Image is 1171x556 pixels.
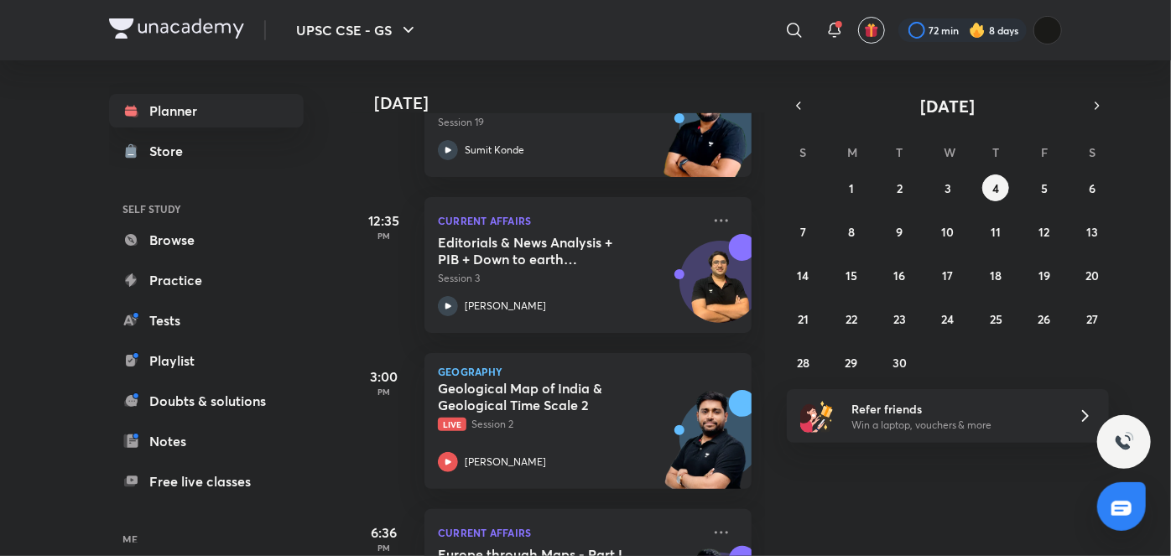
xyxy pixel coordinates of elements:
[109,94,304,127] a: Planner
[109,18,244,43] a: Company Logo
[991,224,1001,240] abbr: September 11, 2025
[149,141,193,161] div: Store
[800,144,807,160] abbr: Sunday
[864,23,879,38] img: avatar
[838,218,865,245] button: September 8, 2025
[1085,268,1099,283] abbr: September 20, 2025
[659,390,752,506] img: unacademy
[109,263,304,297] a: Practice
[1079,174,1106,201] button: September 6, 2025
[374,93,768,113] h4: [DATE]
[1038,224,1049,240] abbr: September 12, 2025
[982,305,1009,332] button: September 25, 2025
[659,78,752,194] img: unacademy
[109,424,304,458] a: Notes
[351,366,418,387] h5: 3:00
[438,417,701,432] p: Session 2
[849,180,854,196] abbr: September 1, 2025
[941,311,954,327] abbr: September 24, 2025
[945,180,951,196] abbr: September 3, 2025
[838,349,865,376] button: September 29, 2025
[897,224,903,240] abbr: September 9, 2025
[1089,144,1096,160] abbr: Saturday
[851,418,1058,433] p: Win a laptop, vouchers & more
[790,262,817,288] button: September 14, 2025
[351,210,418,231] h5: 12:35
[887,305,913,332] button: September 23, 2025
[798,268,809,283] abbr: September 14, 2025
[1033,16,1062,44] img: Vidhi dubey
[934,305,961,332] button: September 24, 2025
[941,224,954,240] abbr: September 10, 2025
[990,268,1002,283] abbr: September 18, 2025
[438,380,647,413] h5: Geological Map of India & Geological Time Scale 2
[894,268,906,283] abbr: September 16, 2025
[438,234,647,268] h5: Editorials & News Analysis + PIB + Down to earth (September ) - L3
[1079,218,1106,245] button: September 13, 2025
[982,262,1009,288] button: September 18, 2025
[897,180,903,196] abbr: September 2, 2025
[286,13,429,47] button: UPSC CSE - GS
[982,174,1009,201] button: September 4, 2025
[846,268,857,283] abbr: September 15, 2025
[934,218,961,245] button: September 10, 2025
[982,218,1009,245] button: September 11, 2025
[858,17,885,44] button: avatar
[992,144,999,160] abbr: Thursday
[1079,305,1106,332] button: September 27, 2025
[1038,268,1050,283] abbr: September 19, 2025
[438,418,466,431] span: Live
[887,349,913,376] button: September 30, 2025
[680,250,761,330] img: Avatar
[944,144,955,160] abbr: Wednesday
[1031,218,1058,245] button: September 12, 2025
[969,22,986,39] img: streak
[465,143,524,158] p: Sumit Konde
[351,231,418,241] p: PM
[1041,180,1048,196] abbr: September 5, 2025
[1038,311,1050,327] abbr: September 26, 2025
[800,399,834,433] img: referral
[846,311,857,327] abbr: September 22, 2025
[887,174,913,201] button: September 2, 2025
[1079,262,1106,288] button: September 20, 2025
[934,174,961,201] button: September 3, 2025
[109,344,304,377] a: Playlist
[465,299,546,314] p: [PERSON_NAME]
[1041,144,1048,160] abbr: Friday
[1031,174,1058,201] button: September 5, 2025
[1086,311,1098,327] abbr: September 27, 2025
[351,387,418,397] p: PM
[990,311,1002,327] abbr: September 25, 2025
[797,355,809,371] abbr: September 28, 2025
[109,304,304,337] a: Tests
[846,355,858,371] abbr: September 29, 2025
[109,384,304,418] a: Doubts & solutions
[992,180,999,196] abbr: September 4, 2025
[798,311,809,327] abbr: September 21, 2025
[848,224,855,240] abbr: September 8, 2025
[897,144,903,160] abbr: Tuesday
[934,262,961,288] button: September 17, 2025
[1031,305,1058,332] button: September 26, 2025
[800,224,806,240] abbr: September 7, 2025
[109,465,304,498] a: Free live classes
[851,400,1058,418] h6: Refer friends
[438,210,701,231] p: Current Affairs
[109,223,304,257] a: Browse
[790,349,817,376] button: September 28, 2025
[351,522,418,543] h5: 6:36
[109,525,304,553] h6: ME
[942,268,953,283] abbr: September 17, 2025
[438,366,738,377] p: Geography
[1031,262,1058,288] button: September 19, 2025
[790,218,817,245] button: September 7, 2025
[893,311,906,327] abbr: September 23, 2025
[838,305,865,332] button: September 22, 2025
[847,144,857,160] abbr: Monday
[790,305,817,332] button: September 21, 2025
[109,134,304,168] a: Store
[438,115,701,130] p: Session 19
[109,18,244,39] img: Company Logo
[109,195,304,223] h6: SELF STUDY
